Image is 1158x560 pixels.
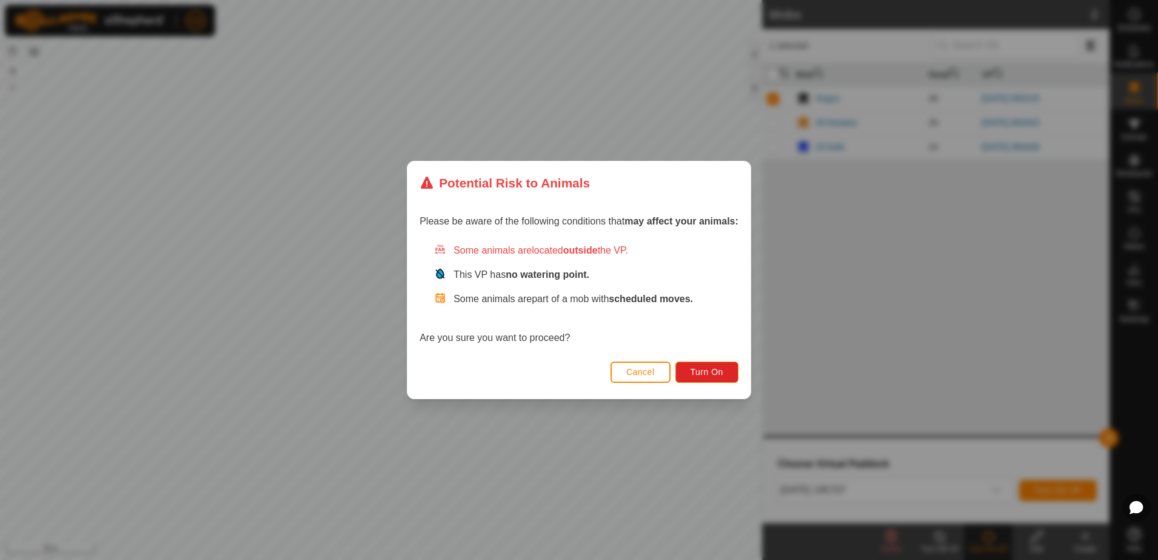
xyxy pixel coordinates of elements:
[609,294,693,304] strong: scheduled moves.
[434,243,738,258] div: Some animals are
[563,245,598,255] strong: outside
[420,174,590,192] div: Potential Risk to Animals
[453,292,738,306] p: Some animals are
[532,294,693,304] span: part of a mob with
[624,216,738,226] strong: may affect your animals:
[506,269,589,280] strong: no watering point.
[420,216,738,226] span: Please be aware of the following conditions that
[691,367,723,377] span: Turn On
[532,245,628,255] span: located the VP.
[675,362,738,383] button: Turn On
[420,243,738,345] div: Are you sure you want to proceed?
[626,367,655,377] span: Cancel
[611,362,671,383] button: Cancel
[453,269,589,280] span: This VP has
